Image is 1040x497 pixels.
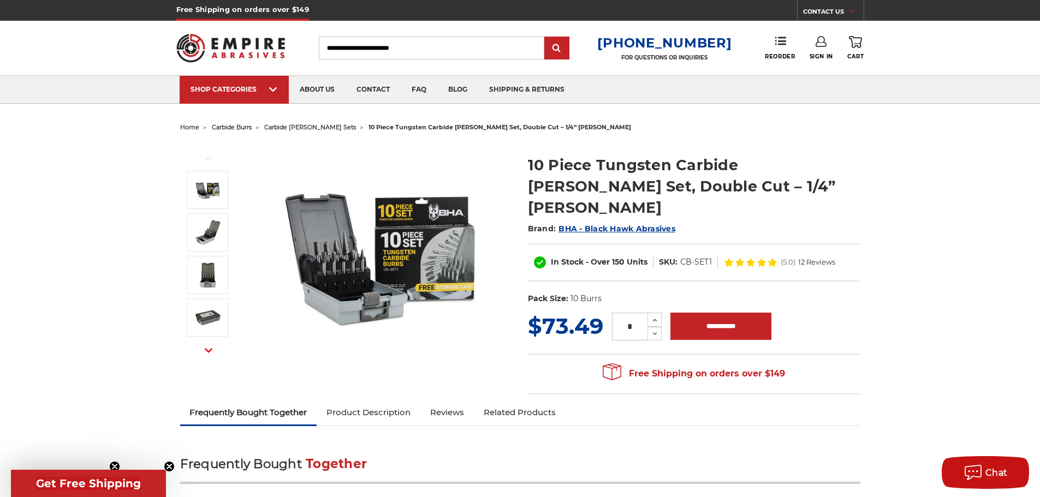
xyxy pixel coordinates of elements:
[659,256,678,268] dt: SKU:
[194,176,222,203] img: BHA Carbide Burr 10 Piece Set, Double Cut with 1/4" Shanks
[212,123,252,131] a: carbide burrs
[551,257,584,267] span: In Stock
[478,76,575,104] a: shipping & returns
[317,400,420,424] a: Product Description
[603,363,785,385] span: Free Shipping on orders over $149
[264,123,356,131] a: carbide [PERSON_NAME] sets
[195,147,222,171] button: Previous
[346,76,401,104] a: contact
[194,304,222,331] img: burs for metal grinding pack
[586,257,610,267] span: - Over
[36,477,141,490] span: Get Free Shipping
[194,261,222,289] img: carbide bit pack
[680,256,712,268] dd: CB-SET1
[11,470,166,497] div: Get Free ShippingClose teaser
[437,76,478,104] a: blog
[474,400,566,424] a: Related Products
[164,461,175,472] button: Close teaser
[176,27,286,69] img: Empire Abrasives
[180,456,302,471] span: Frequently Bought
[180,123,199,131] a: home
[401,76,437,104] a: faq
[289,76,346,104] a: about us
[109,461,120,472] button: Close teaser
[597,35,732,51] a: [PHONE_NUMBER]
[528,293,568,304] dt: Pack Size:
[306,456,367,471] span: Together
[528,313,603,339] span: $73.49
[985,468,1008,478] span: Chat
[180,400,317,424] a: Frequently Bought Together
[847,53,864,60] span: Cart
[942,456,1029,489] button: Chat
[546,38,568,59] input: Submit
[765,36,795,59] a: Reorder
[570,293,602,304] dd: 10 Burrs
[194,219,222,246] img: 10 piece tungsten carbide double cut burr kit
[810,53,833,60] span: Sign In
[528,224,556,233] span: Brand:
[528,154,860,218] h1: 10 Piece Tungsten Carbide [PERSON_NAME] Set, Double Cut – 1/4” [PERSON_NAME]
[420,400,474,424] a: Reviews
[597,54,732,61] p: FOR QUESTIONS OR INQUIRIES
[803,5,864,21] a: CONTACT US
[627,257,647,267] span: Units
[369,123,631,131] span: 10 piece tungsten carbide [PERSON_NAME] set, double cut – 1/4” [PERSON_NAME]
[558,224,675,233] a: BHA - Black Hawk Abrasives
[847,36,864,60] a: Cart
[765,53,795,60] span: Reorder
[195,339,222,362] button: Next
[274,143,492,361] img: BHA Carbide Burr 10 Piece Set, Double Cut with 1/4" Shanks
[612,257,625,267] span: 150
[798,259,835,266] span: 12 Reviews
[781,259,795,266] span: (5.0)
[191,85,278,93] div: SHOP CATEGORIES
